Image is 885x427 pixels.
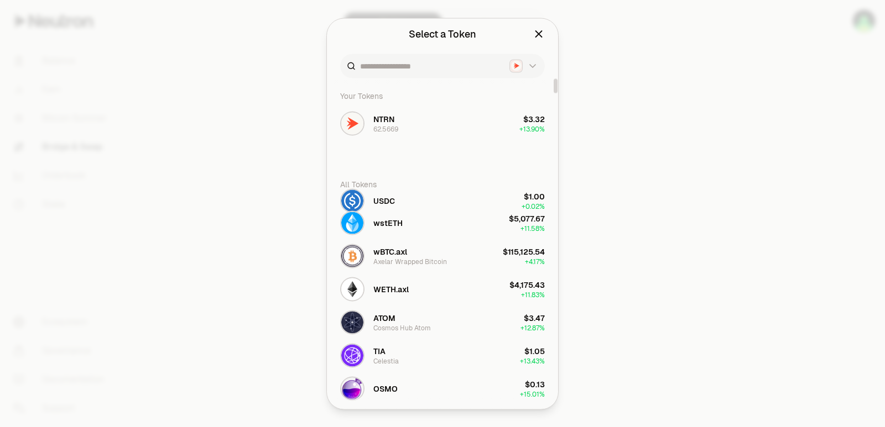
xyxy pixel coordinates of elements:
button: Neutron LogoNeutron Logo [509,59,538,72]
button: OSMO LogoOSMO$0.13+15.01% [334,372,551,405]
div: All Tokens [334,173,551,195]
div: Cosmos Hub Atom [373,323,431,332]
span: + 12.87% [520,323,545,332]
img: USDC Logo [341,189,363,212]
div: 62.5669 [373,124,398,133]
div: $3.32 [523,113,545,124]
button: Close [533,26,545,41]
img: Neutron Logo [511,61,522,71]
span: + 11.58% [520,224,545,233]
div: $115,125.54 [503,246,545,257]
img: OSMO Logo [341,377,363,399]
span: ATOM [373,312,395,323]
span: + 15.01% [520,389,545,398]
span: wBTC.axl [373,246,407,257]
div: $0.13 [525,378,545,389]
span: + 0.02% [522,202,545,210]
button: USDC LogoUSDC$1.00+0.02% [334,184,551,217]
span: wstETH [373,217,403,228]
button: wBTC.axl LogowBTC.axlAxelar Wrapped Bitcoin$115,125.54+4.17% [334,239,551,272]
span: + 4.17% [525,257,545,266]
span: OSMO [373,383,398,394]
img: TIA Logo [341,344,363,366]
img: WETH.axl Logo [341,278,363,300]
div: Axelar Wrapped Bitcoin [373,257,447,266]
img: ATOM Logo [341,311,363,333]
div: $1.05 [524,345,545,356]
button: WETH.axl LogoWETH.axl$4,175.43+11.83% [334,272,551,305]
div: Select a Token [409,26,476,41]
div: $4,175.43 [509,279,545,290]
img: wBTC.axl Logo [341,245,363,267]
div: $1.00 [524,191,545,202]
span: TIA [373,345,386,356]
span: USDC [373,195,395,206]
span: WETH.axl [373,283,409,294]
button: ATOM LogoATOMCosmos Hub Atom$3.47+12.87% [334,305,551,339]
div: $3.47 [524,312,545,323]
button: wstETH LogowstETH$5,077.67+11.58% [334,206,551,239]
div: Your Tokens [334,85,551,107]
img: NTRN Logo [341,112,363,134]
span: + 13.43% [520,356,545,365]
span: + 11.83% [521,290,545,299]
span: NTRN [373,113,394,124]
button: NTRN LogoNTRN62.5669$3.32+13.90% [334,107,551,140]
button: TIA LogoTIACelestia$1.05+13.43% [334,339,551,372]
img: wstETH Logo [341,212,363,234]
div: Celestia [373,356,399,365]
div: $5,077.67 [509,213,545,224]
span: + 13.90% [519,124,545,133]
